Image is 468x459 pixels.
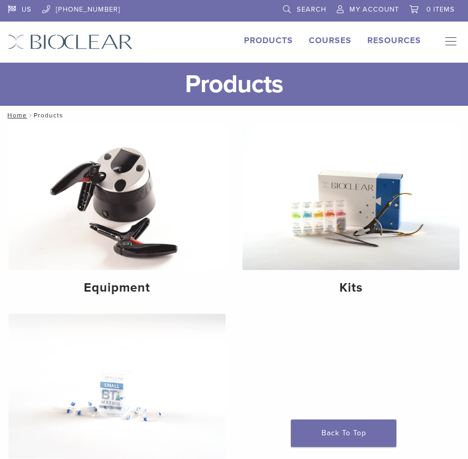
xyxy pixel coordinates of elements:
a: Back To Top [291,420,396,447]
span: Search [297,5,326,14]
span: / [27,113,34,118]
a: Products [244,35,293,46]
img: Bioclear [8,34,133,49]
img: Kits [242,125,460,270]
img: Equipment [8,125,226,270]
h4: Kits [251,278,451,297]
a: Home [4,112,27,119]
span: 0 items [426,5,455,14]
a: Resources [367,35,421,46]
span: My Account [349,5,399,14]
a: Courses [309,35,352,46]
a: Kits [242,125,460,304]
h4: Equipment [17,278,217,297]
a: Equipment [8,125,226,304]
nav: Primary Navigation [437,34,460,50]
img: Reorder Components [8,314,226,458]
